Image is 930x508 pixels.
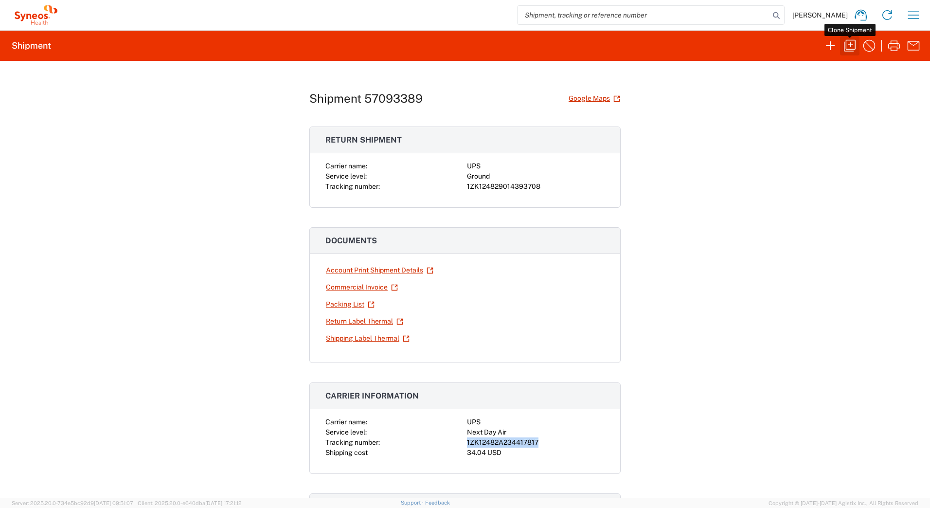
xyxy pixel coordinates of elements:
span: [DATE] 17:21:12 [205,500,242,506]
span: Carrier information [325,391,419,400]
span: Tracking number: [325,438,380,446]
span: Service level: [325,172,367,180]
input: Shipment, tracking or reference number [518,6,769,24]
span: Carrier name: [325,162,367,170]
span: [DATE] 09:51:07 [94,500,133,506]
div: UPS [467,417,605,427]
div: 1ZK124829014393708 [467,181,605,192]
div: Next Day Air [467,427,605,437]
div: 1ZK12482A234417817 [467,437,605,448]
a: Shipping Label Thermal [325,330,410,347]
a: Feedback [425,500,450,506]
span: Copyright © [DATE]-[DATE] Agistix Inc., All Rights Reserved [769,499,918,508]
div: UPS [467,161,605,171]
a: Google Maps [568,90,621,107]
a: Packing List [325,296,375,313]
span: Carrier name: [325,418,367,426]
span: [PERSON_NAME] [792,11,848,19]
span: Service level: [325,428,367,436]
span: Return shipment [325,135,402,145]
span: Tracking number: [325,182,380,190]
span: Server: 2025.20.0-734e5bc92d9 [12,500,133,506]
span: Client: 2025.20.0-e640dba [138,500,242,506]
div: 34.04 USD [467,448,605,458]
h2: Shipment [12,40,51,52]
h1: Shipment 57093389 [309,91,423,106]
span: Shipping cost [325,449,368,456]
span: Documents [325,236,377,245]
div: Ground [467,171,605,181]
a: Commercial Invoice [325,279,398,296]
a: Support [401,500,425,506]
a: Return Label Thermal [325,313,404,330]
a: Account Print Shipment Details [325,262,434,279]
